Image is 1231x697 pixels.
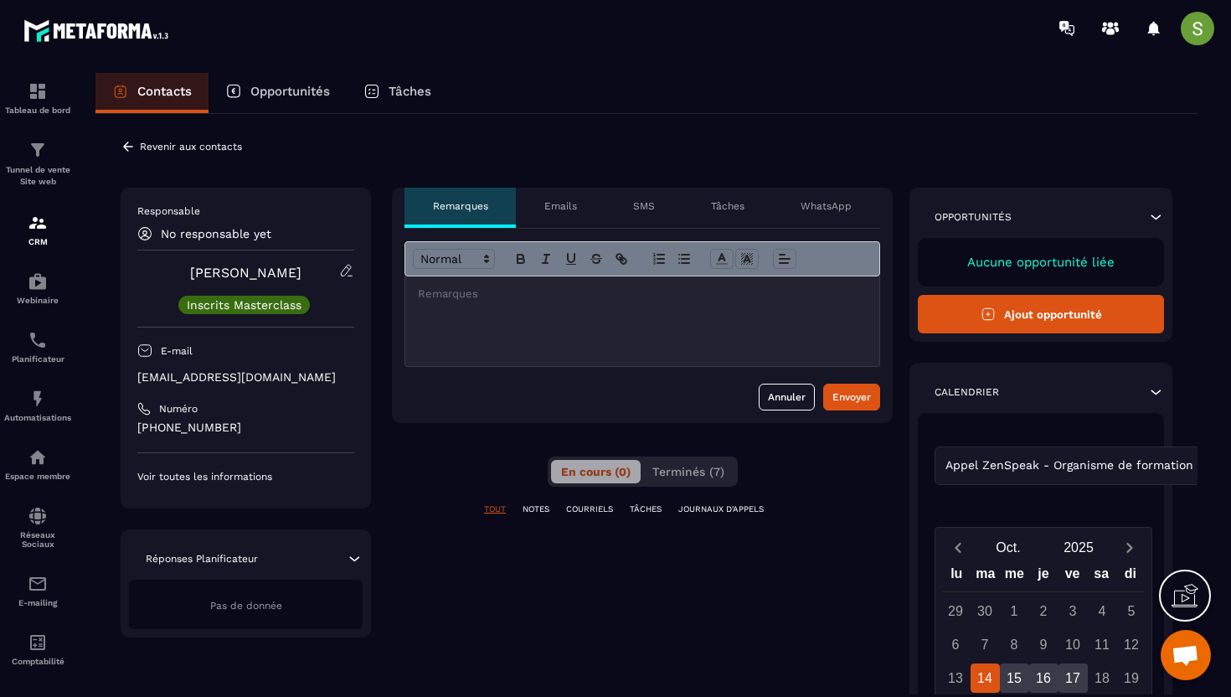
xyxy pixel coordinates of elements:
span: Pas de donnée [210,600,282,612]
div: 13 [941,663,971,693]
p: Tableau de bord [4,106,71,115]
button: Previous month [942,536,973,559]
button: Open months overlay [973,533,1043,562]
div: 8 [1000,630,1029,659]
a: social-networksocial-networkRéseaux Sociaux [4,493,71,561]
div: 29 [941,596,971,626]
p: Aucune opportunité liée [935,255,1147,270]
a: formationformationTableau de bord [4,69,71,127]
a: [PERSON_NAME] [190,265,301,281]
a: Opportunités [209,73,347,113]
div: 19 [1117,663,1146,693]
div: lu [942,562,971,591]
img: formation [28,140,48,160]
p: Automatisations [4,413,71,422]
p: Réseaux Sociaux [4,530,71,549]
span: Terminés (7) [652,465,724,478]
p: CRM [4,237,71,246]
div: 5 [1117,596,1146,626]
p: COURRIELS [566,503,613,515]
div: 17 [1058,663,1088,693]
a: Tâches [347,73,448,113]
div: 11 [1088,630,1117,659]
div: ve [1058,562,1087,591]
div: sa [1087,562,1116,591]
div: 15 [1000,663,1029,693]
span: En cours (0) [561,465,631,478]
a: formationformationCRM [4,200,71,259]
p: TÂCHES [630,503,662,515]
button: Ajout opportunité [918,295,1164,333]
div: 10 [1058,630,1088,659]
img: email [28,574,48,594]
div: 9 [1029,630,1058,659]
p: Réponses Planificateur [146,552,258,565]
p: Revenir aux contacts [140,141,242,152]
p: Tâches [389,84,431,99]
span: Appel ZenSpeak - Organisme de formation [941,457,1197,475]
p: [PHONE_NUMBER] [137,420,354,436]
input: Search for option [1197,457,1209,475]
p: Opportunités [935,210,1012,224]
div: 16 [1029,663,1058,693]
p: Comptabilité [4,657,71,666]
p: JOURNAUX D'APPELS [678,503,764,515]
p: WhatsApp [801,199,852,213]
p: TOUT [484,503,506,515]
p: Opportunités [250,84,330,99]
img: automations [28,447,48,467]
p: Emails [544,199,577,213]
div: 18 [1088,663,1117,693]
div: 3 [1058,596,1088,626]
div: 30 [971,596,1000,626]
img: automations [28,389,48,409]
div: 2 [1029,596,1058,626]
div: 4 [1088,596,1117,626]
p: Tâches [711,199,744,213]
button: Open years overlay [1043,533,1114,562]
p: Contacts [137,84,192,99]
div: Envoyer [832,389,871,405]
div: ma [971,562,1001,591]
button: Envoyer [823,384,880,410]
p: NOTES [523,503,549,515]
p: SMS [633,199,655,213]
p: Voir toutes les informations [137,470,354,483]
a: automationsautomationsAutomatisations [4,376,71,435]
a: accountantaccountantComptabilité [4,620,71,679]
p: Remarques [433,199,488,213]
p: E-mail [161,344,193,358]
a: Contacts [95,73,209,113]
button: Terminés (7) [642,460,734,483]
div: 12 [1117,630,1146,659]
p: No responsable yet [161,227,271,240]
p: [EMAIL_ADDRESS][DOMAIN_NAME] [137,369,354,385]
img: formation [28,213,48,233]
p: Numéro [159,402,198,416]
img: logo [23,15,174,46]
div: 1 [1000,596,1029,626]
a: formationformationTunnel de vente Site web [4,127,71,200]
div: Ouvrir le chat [1161,630,1211,680]
button: En cours (0) [551,460,641,483]
p: Planificateur [4,354,71,364]
a: schedulerschedulerPlanificateur [4,318,71,376]
p: E-mailing [4,598,71,607]
img: scheduler [28,330,48,350]
img: accountant [28,632,48,653]
p: Espace membre [4,472,71,481]
p: Calendrier [935,385,999,399]
div: je [1029,562,1058,591]
a: emailemailE-mailing [4,561,71,620]
p: Tunnel de vente Site web [4,164,71,188]
button: Next month [1114,536,1145,559]
button: Annuler [759,384,815,410]
div: me [1000,562,1029,591]
div: 7 [971,630,1000,659]
img: automations [28,271,48,292]
img: formation [28,81,48,101]
p: Responsable [137,204,354,218]
a: automationsautomationsWebinaire [4,259,71,318]
div: 14 [971,663,1000,693]
a: automationsautomationsEspace membre [4,435,71,493]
